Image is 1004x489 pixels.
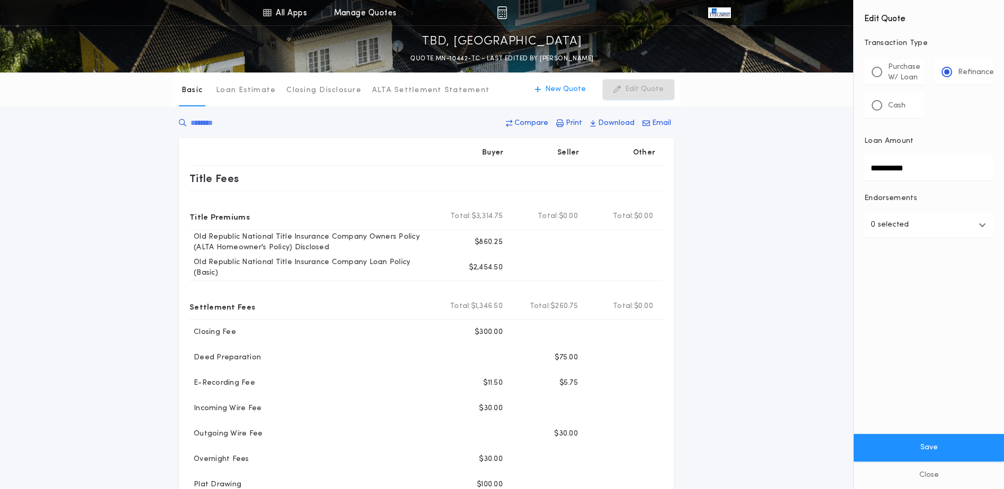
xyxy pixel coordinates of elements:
p: QUOTE MN-10442-TC - LAST EDITED BY [PERSON_NAME] [410,53,593,64]
b: Total: [530,301,551,312]
p: Seller [557,148,580,158]
p: Deed Preparation [189,352,261,363]
img: img [497,6,507,19]
b: Total: [450,211,472,222]
p: $860.25 [475,237,503,248]
p: Overnight Fees [189,454,249,465]
button: Close [854,461,1004,489]
span: $1,346.50 [471,301,503,312]
p: Refinance [958,67,994,78]
p: Endorsements [864,193,993,204]
p: $75.00 [555,352,578,363]
span: $0.00 [634,211,653,222]
p: Old Republic National Title Insurance Company Loan Policy (Basic) [189,257,436,278]
img: vs-icon [708,7,730,18]
b: Total: [613,211,634,222]
p: Other [633,148,655,158]
p: E-Recording Fee [189,378,255,388]
p: 0 selected [871,219,909,231]
p: $30.00 [479,454,503,465]
p: Incoming Wire Fee [189,403,261,414]
span: $260.75 [550,301,578,312]
h4: Edit Quote [864,6,993,25]
p: TBD, [GEOGRAPHIC_DATA] [422,33,582,50]
p: Buyer [482,148,503,158]
p: Outgoing Wire Fee [189,429,263,439]
span: $3,314.75 [472,211,503,222]
p: Basic [182,85,203,96]
span: $0.00 [559,211,578,222]
button: New Quote [524,79,596,99]
button: 0 selected [864,212,993,238]
button: Edit Quote [603,79,674,99]
p: Print [566,118,582,129]
p: Title Fees [189,170,239,187]
p: Title Premiums [189,208,250,225]
p: Download [598,118,635,129]
p: Closing Disclosure [286,85,361,96]
p: Settlement Fees [189,298,255,315]
button: Email [639,114,674,133]
p: Compare [514,118,548,129]
p: Closing Fee [189,327,236,338]
p: Loan Amount [864,136,914,147]
b: Total: [538,211,559,222]
b: Total: [450,301,471,312]
span: $0.00 [634,301,653,312]
input: Loan Amount [864,155,993,180]
p: Edit Quote [625,84,664,95]
p: Loan Estimate [216,85,276,96]
p: New Quote [545,84,586,95]
p: Purchase W/ Loan [888,62,920,83]
p: $30.00 [479,403,503,414]
p: $300.00 [475,327,503,338]
p: ALTA Settlement Statement [372,85,490,96]
button: Compare [503,114,551,133]
p: $2,454.50 [469,262,503,273]
button: Download [587,114,638,133]
p: Cash [888,101,906,111]
button: Print [553,114,585,133]
p: Transaction Type [864,38,993,49]
p: $30.00 [554,429,578,439]
p: $5.75 [559,378,578,388]
button: Save [854,434,1004,461]
p: $11.50 [483,378,503,388]
p: Email [652,118,671,129]
b: Total: [613,301,634,312]
p: Old Republic National Title Insurance Company Owners Policy (ALTA Homeowner's Policy) Disclosed [189,232,436,253]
